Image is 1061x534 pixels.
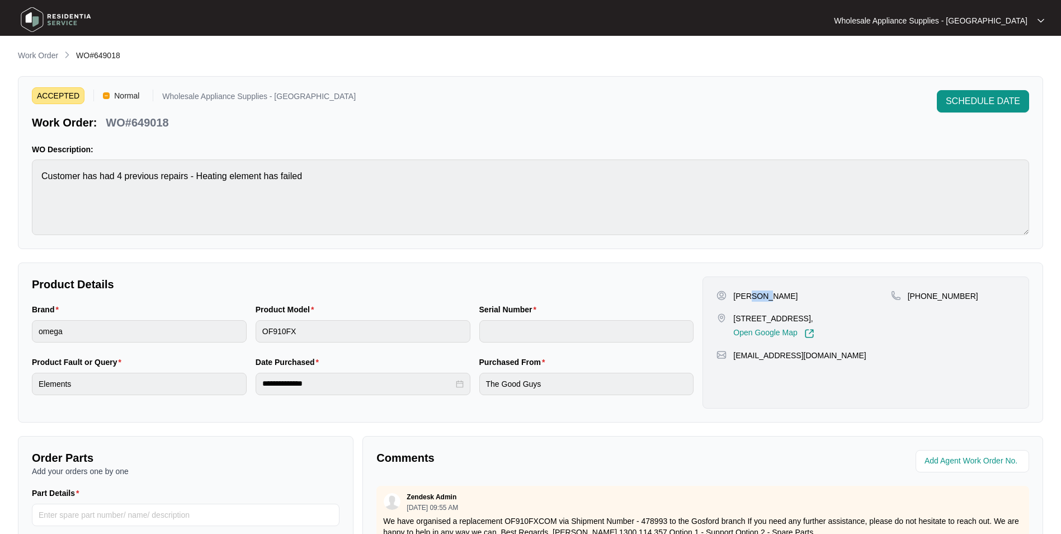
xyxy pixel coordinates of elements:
img: Link-External [804,329,814,339]
span: WO#649018 [76,51,120,60]
p: WO#649018 [106,115,168,130]
img: map-pin [891,291,901,301]
input: Purchased From [479,373,694,395]
span: SCHEDULE DATE [946,95,1020,108]
p: Work Order: [32,115,97,130]
input: Brand [32,320,247,343]
textarea: Customer has had 4 previous repairs - Heating element has failed [32,160,1029,235]
input: Date Purchased [262,378,454,390]
img: chevron-right [63,50,72,59]
p: [DATE] 09:55 AM [407,504,458,511]
p: [PERSON_NAME] [733,291,798,302]
img: dropdown arrow [1038,18,1044,24]
span: ACCEPTED [32,87,84,104]
a: Work Order [16,50,60,62]
img: residentia service logo [17,3,95,36]
input: Part Details [32,504,339,526]
label: Purchased From [479,357,550,368]
a: Open Google Map [733,329,814,339]
input: Product Fault or Query [32,373,247,395]
input: Product Model [256,320,470,343]
img: Vercel Logo [103,92,110,99]
p: Zendesk Admin [407,493,456,502]
label: Date Purchased [256,357,323,368]
input: Serial Number [479,320,694,343]
p: Order Parts [32,450,339,466]
img: map-pin [716,350,727,360]
p: Wholesale Appliance Supplies - [GEOGRAPHIC_DATA] [162,92,356,104]
label: Brand [32,304,63,315]
p: Comments [376,450,695,466]
p: WO Description: [32,144,1029,155]
p: Work Order [18,50,58,61]
img: user-pin [716,291,727,301]
img: map-pin [716,313,727,323]
label: Product Model [256,304,319,315]
p: Add your orders one by one [32,466,339,477]
span: Normal [110,87,144,104]
label: Serial Number [479,304,541,315]
p: [STREET_ADDRESS], [733,313,814,324]
label: Product Fault or Query [32,357,126,368]
p: [EMAIL_ADDRESS][DOMAIN_NAME] [733,350,866,361]
img: user.svg [384,493,400,510]
input: Add Agent Work Order No. [925,455,1022,468]
p: Product Details [32,277,694,292]
button: SCHEDULE DATE [937,90,1029,113]
label: Part Details [32,488,84,499]
p: [PHONE_NUMBER] [908,291,978,302]
p: Wholesale Appliance Supplies - [GEOGRAPHIC_DATA] [834,15,1027,26]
